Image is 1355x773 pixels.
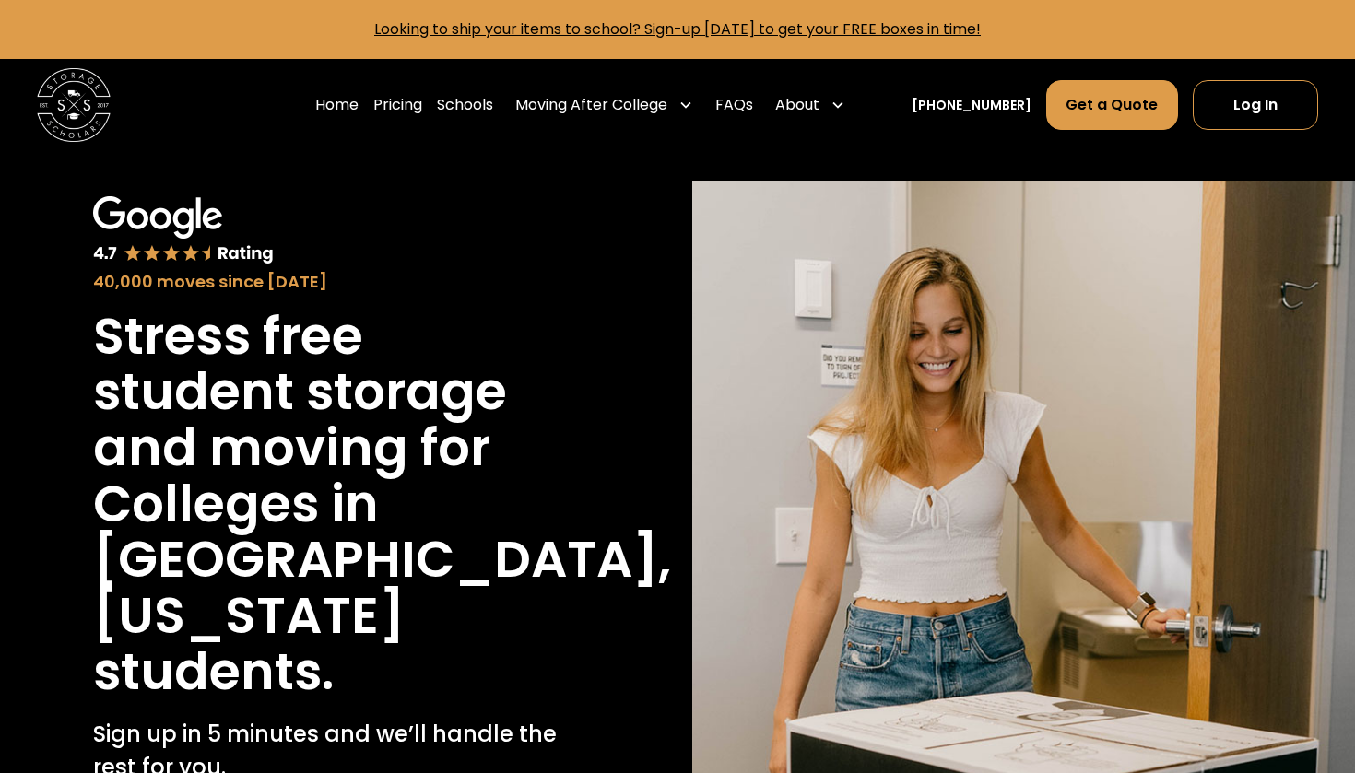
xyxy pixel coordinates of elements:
[93,476,671,644] h1: Colleges in [GEOGRAPHIC_DATA], [US_STATE]
[374,18,981,40] a: Looking to ship your items to school? Sign-up [DATE] to get your FREE boxes in time!
[1193,80,1318,130] a: Log In
[1046,80,1177,130] a: Get a Quote
[93,269,571,294] div: 40,000 moves since [DATE]
[37,68,111,142] img: Storage Scholars main logo
[508,79,701,131] div: Moving After College
[768,79,853,131] div: About
[775,94,819,116] div: About
[373,79,422,131] a: Pricing
[93,309,571,476] h1: Stress free student storage and moving for
[93,196,275,265] img: Google 4.7 star rating
[437,79,493,131] a: Schools
[315,79,359,131] a: Home
[515,94,667,116] div: Moving After College
[93,644,334,700] h1: students.
[912,96,1031,115] a: [PHONE_NUMBER]
[715,79,753,131] a: FAQs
